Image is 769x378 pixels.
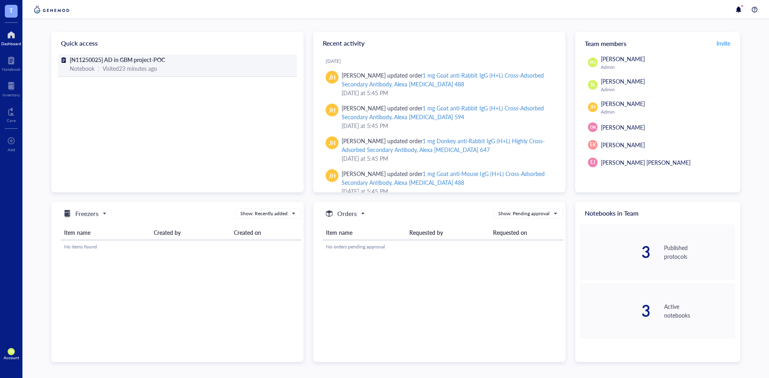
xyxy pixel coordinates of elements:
[490,225,563,240] th: Requested on
[320,133,559,166] a: JH[PERSON_NAME] updated order1 mg Donkey anti-Rabbit IgG (H+L) Highly Cross-Adsorbed Secondary An...
[580,244,651,260] div: 3
[9,5,13,15] span: T
[342,121,553,130] div: [DATE] at 5:45 PM
[329,106,336,114] span: JH
[240,210,288,217] div: Show: Recently added
[326,58,559,64] div: [DATE]
[601,77,645,85] span: [PERSON_NAME]
[575,32,740,54] div: Team members
[342,88,553,97] div: [DATE] at 5:45 PM
[342,71,553,88] div: [PERSON_NAME] updated order
[32,5,71,14] img: genemod-logo
[2,80,20,97] a: Inventory
[601,123,645,131] span: [PERSON_NAME]
[716,37,731,50] button: Invite
[329,171,336,180] span: JH
[320,166,559,199] a: JH[PERSON_NAME] updated order1 mg Goat anti-Mouse IgG (H+L) Cross-Adsorbed Secondary Antibody, Al...
[342,104,553,121] div: [PERSON_NAME] updated order
[601,55,645,63] span: [PERSON_NAME]
[717,39,730,47] span: Invite
[337,209,357,218] h5: Orders
[342,137,545,154] div: 1 mg Donkey anti-Rabbit IgG (H+L) Highly Cross-Adsorbed Secondary Antibody, Alexa [MEDICAL_DATA] 647
[601,100,645,108] span: [PERSON_NAME]
[590,159,595,166] span: EJ
[406,225,489,240] th: Requested by
[590,104,596,111] span: JH
[664,243,735,261] div: Published protocols
[342,71,544,88] div: 1 mg Goat anti-Rabbit IgG (H+L) Cross-Adsorbed Secondary Antibody, Alexa [MEDICAL_DATA] 488
[664,302,735,320] div: Active notebooks
[342,136,553,154] div: [PERSON_NAME] updated order
[320,68,559,100] a: JH[PERSON_NAME] updated order1 mg Goat anti-Rabbit IgG (H+L) Cross-Adsorbed Secondary Antibody, A...
[601,86,732,93] div: Admin
[2,92,20,97] div: Inventory
[2,54,20,72] a: Notebook
[590,141,596,148] span: EK
[2,67,20,72] div: Notebook
[601,158,690,166] span: [PERSON_NAME] [PERSON_NAME]
[151,225,231,240] th: Created by
[590,124,596,131] span: DK
[231,225,301,240] th: Created on
[1,41,21,46] div: Dashboard
[51,32,304,54] div: Quick access
[342,169,553,187] div: [PERSON_NAME] updated order
[70,56,165,64] span: [N11250025] AD in GBM project-POC
[329,73,336,82] span: JH
[9,350,13,354] span: PO
[575,202,740,224] div: Notebooks in Team
[1,28,21,46] a: Dashboard
[601,64,732,70] div: Admin
[313,32,566,54] div: Recent activity
[323,225,406,240] th: Item name
[601,141,645,149] span: [PERSON_NAME]
[326,243,560,250] div: No orders pending approval
[70,64,95,73] div: Notebook
[103,64,157,73] div: Visited 23 minutes ago
[580,303,651,319] div: 3
[7,105,16,123] a: Core
[61,225,151,240] th: Item name
[590,81,596,88] span: SL
[8,147,15,152] div: Add
[4,355,19,360] div: Account
[342,170,545,186] div: 1 mg Goat anti-Mouse IgG (H+L) Cross-Adsorbed Secondary Antibody, Alexa [MEDICAL_DATA] 488
[320,100,559,133] a: JH[PERSON_NAME] updated order1 mg Goat anti-Rabbit IgG (H+L) Cross-Adsorbed Secondary Antibody, A...
[590,59,596,66] span: PO
[329,138,336,147] span: JH
[7,118,16,123] div: Core
[64,243,298,250] div: No items found
[498,210,550,217] div: Show: Pending approval
[75,209,99,218] h5: Freezers
[601,109,732,115] div: Admin
[342,154,553,163] div: [DATE] at 5:45 PM
[342,104,544,121] div: 1 mg Goat anti-Rabbit IgG (H+L) Cross-Adsorbed Secondary Antibody, Alexa [MEDICAL_DATA] 594
[98,64,99,73] div: |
